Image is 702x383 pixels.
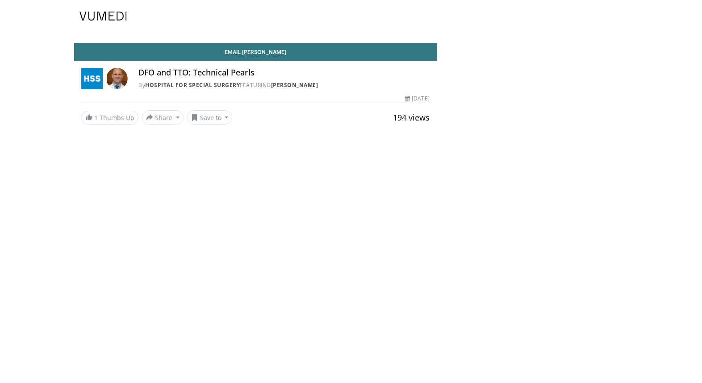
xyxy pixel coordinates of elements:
button: Save to [187,110,233,125]
a: 1 Thumbs Up [81,111,138,125]
a: Hospital for Special Surgery [145,81,240,89]
a: [PERSON_NAME] [271,81,318,89]
button: Share [142,110,184,125]
h4: DFO and TTO: Technical Pearls [138,68,430,78]
img: Avatar [106,68,128,89]
span: 1 [94,113,98,122]
a: Email [PERSON_NAME] [74,43,437,61]
img: VuMedi Logo [79,12,127,21]
div: By FEATURING [138,81,430,89]
img: Hospital for Special Surgery [81,68,103,89]
div: [DATE] [405,95,429,103]
span: 194 views [393,112,430,123]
